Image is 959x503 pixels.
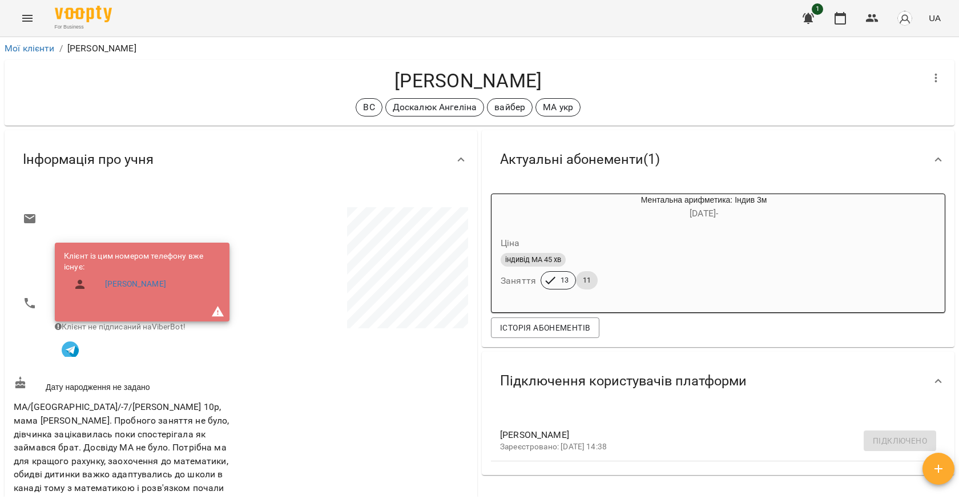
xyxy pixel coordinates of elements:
[55,6,112,22] img: Voopty Logo
[500,372,747,390] span: Підключення користувачів платформи
[491,317,599,338] button: Історія абонементів
[543,100,573,114] p: МА укр
[500,428,918,442] span: [PERSON_NAME]
[363,100,374,114] p: ВС
[690,208,718,219] span: [DATE] -
[5,42,954,55] nav: breadcrumb
[501,273,536,289] h6: Заняття
[535,98,581,116] div: МА укр
[897,10,913,26] img: avatar_s.png
[385,98,485,116] div: Доскалюк Ангеліна
[500,441,918,453] p: Зареєстровано: [DATE] 14:38
[55,322,186,331] span: Клієнт не підписаний на ViberBot!
[501,255,566,265] span: індивід МА 45 хв
[546,194,861,222] div: Ментальна арифметика: Індив 3м
[500,321,590,335] span: Історія абонементів
[393,100,477,114] p: Доскалюк Ангеліна
[14,69,922,92] h4: [PERSON_NAME]
[576,275,598,285] span: 11
[5,130,477,189] div: Інформація про учня
[55,23,112,31] span: For Business
[812,3,823,15] span: 1
[482,352,954,411] div: Підключення користувачів платформи
[500,151,660,168] span: Актуальні абонементи ( 1 )
[491,194,861,303] button: Ментальна арифметика: Індив 3м[DATE]- Цінаіндивід МА 45 хвЗаняття1311
[5,43,55,54] a: Мої клієнти
[482,130,954,189] div: Актуальні абонементи(1)
[554,275,575,285] span: 13
[55,333,86,364] button: Клієнт підписаний на VooptyBot
[501,235,520,251] h6: Ціна
[929,12,941,24] span: UA
[23,151,154,168] span: Інформація про учня
[11,374,241,395] div: Дату народження не задано
[105,279,166,290] a: [PERSON_NAME]
[14,5,41,32] button: Menu
[59,42,63,55] li: /
[924,7,945,29] button: UA
[67,42,136,55] p: [PERSON_NAME]
[356,98,382,116] div: ВС
[494,100,525,114] p: вайбер
[64,251,220,300] ul: Клієнт із цим номером телефону вже існує:
[62,341,79,359] img: Telegram
[487,98,533,116] div: вайбер
[491,194,546,222] div: Ментальна арифметика: Індив 3м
